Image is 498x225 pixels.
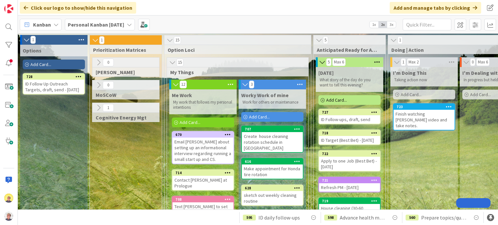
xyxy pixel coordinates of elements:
[249,114,270,120] span: Add Card...
[245,159,303,164] div: 616
[242,159,303,164] div: 616
[319,109,380,124] div: 727ID Follow-ups, draft, send
[242,132,303,152] div: Create house cleaning rotation schedule in [GEOGRAPHIC_DATA]
[4,194,13,203] img: JW
[172,197,233,202] div: 708
[319,177,380,183] div: 721
[322,110,380,115] div: 727
[241,92,289,98] span: Worky Work of mine
[103,59,114,66] span: 0
[478,61,488,64] div: Max 6
[175,171,233,175] div: 714
[326,58,331,66] span: 5
[242,159,303,179] div: 616Make appointment for Honda tire rotation
[96,114,151,121] span: Cognitive Energy Mgt
[30,36,36,44] span: 1
[180,81,187,88] span: 12
[319,198,380,218] div: 719House cleaning (30-60 minutes) - [DATE]
[340,214,386,221] span: Advance health metrics module in CSM D2D
[168,47,303,53] span: Option Loci
[172,132,233,138] div: 670
[103,81,114,89] span: 0
[319,151,380,171] div: 722Apply to one Job (Best Bet) - [DATE]
[394,104,455,110] div: 723
[318,70,334,76] span: Today
[172,202,233,217] div: Text [PERSON_NAME] to set up time to chat
[96,69,151,75] span: Eisenhower
[409,61,419,64] div: Max 2
[319,151,380,157] div: 722
[172,138,233,163] div: Email [PERSON_NAME] about setting up an informational interview regarding running a small start u...
[393,70,427,76] span: I'm Doing This
[23,80,84,94] div: ID Follow Up Outreach Targets, draft, send - [DATE]
[175,132,233,137] div: 670
[319,204,380,218] div: House cleaning (30-60 minutes) - [DATE]
[245,127,303,131] div: 707
[319,130,380,136] div: 718
[319,198,380,204] div: 719
[176,59,184,66] span: 15
[172,197,233,217] div: 708Text [PERSON_NAME] to set up time to chat
[470,58,475,66] span: 0
[242,164,303,179] div: Make appointment for Honda tire rotation
[387,21,396,28] span: 3x
[242,126,303,132] div: 707
[68,21,124,28] b: Personal Kanban [DATE]
[470,92,491,97] span: Add Card...
[30,62,51,67] span: Add Card...
[322,199,380,203] div: 719
[4,4,13,13] img: Visit kanbanzone.com
[23,74,84,94] div: 728ID Follow Up Outreach Targets, draft, send - [DATE]
[242,191,303,205] div: sketch out weekly cleaning routine
[319,177,380,192] div: 721Refresh PM - [DATE]
[242,126,303,152] div: 707Create house cleaning rotation schedule in [GEOGRAPHIC_DATA]
[317,47,377,53] span: Anticipated Ready for Action
[170,69,300,75] span: My Things
[26,74,84,79] div: 728
[322,131,380,135] div: 718
[401,92,421,97] span: Add Card...
[172,170,233,190] div: 714Contact [PERSON_NAME] at Prologue
[174,36,181,44] span: 15
[242,185,303,191] div: 628
[243,100,302,105] p: Work for others or maintenance
[320,77,379,88] p: What story of the day do you want to tell this evening?
[324,215,337,220] div: 598
[406,215,419,220] div: 560
[319,136,380,144] div: ID Target (Best Bet) - [DATE]
[242,185,303,205] div: 628sketch out weekly cleaning routine
[401,58,406,66] span: 1
[103,104,114,112] span: 1
[322,152,380,156] div: 722
[370,21,378,28] span: 1x
[33,21,51,28] span: Kanban
[319,115,380,124] div: ID Follow-ups, draft, send
[175,197,233,202] div: 708
[319,130,380,144] div: 718ID Target (Best Bet) - [DATE]
[323,36,328,44] span: 5
[394,104,455,130] div: 723Finish watching [PERSON_NAME] video and take notes.
[20,2,136,14] div: Click our logo to show/hide this navigation
[172,170,233,176] div: 714
[397,36,403,44] span: 1
[378,21,387,28] span: 2x
[322,178,380,183] div: 721
[172,176,233,190] div: Contact [PERSON_NAME] at Prologue
[99,36,104,44] span: 1
[319,109,380,115] div: 727
[397,105,455,109] div: 723
[172,132,233,163] div: 670Email [PERSON_NAME] about setting up an informational interview regarding running a small star...
[4,212,13,221] img: avatar
[23,47,41,54] span: Options
[180,119,200,125] span: Add Card...
[96,92,151,98] span: MoSCoW
[326,97,347,103] span: Add Card...
[23,74,84,80] div: 728
[173,100,233,110] p: My work that follows my personal intentions
[258,214,300,221] span: ID daily follow-ups
[390,2,481,14] div: Add and manage tabs by clicking
[334,61,344,64] div: Max 6
[249,81,254,88] span: 3
[394,110,455,130] div: Finish watching [PERSON_NAME] video and take notes.
[319,157,380,171] div: Apply to one Job (Best Bet) - [DATE]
